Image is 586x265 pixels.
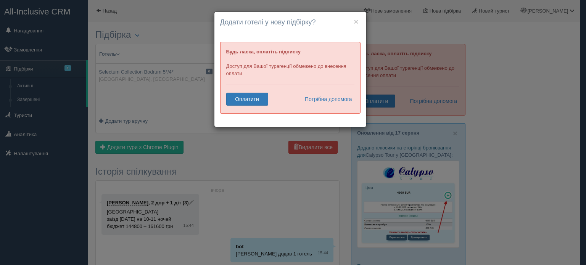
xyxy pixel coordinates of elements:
[220,42,361,114] div: Доступ для Вашої турагенції обмежено до внесення оплати
[354,18,358,26] button: ×
[226,49,301,55] b: Будь ласка, оплатіть підписку
[220,18,361,27] h4: Додати готелі у нову підбірку?
[226,93,268,106] a: Оплатити
[300,93,353,106] a: Потрібна допомога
